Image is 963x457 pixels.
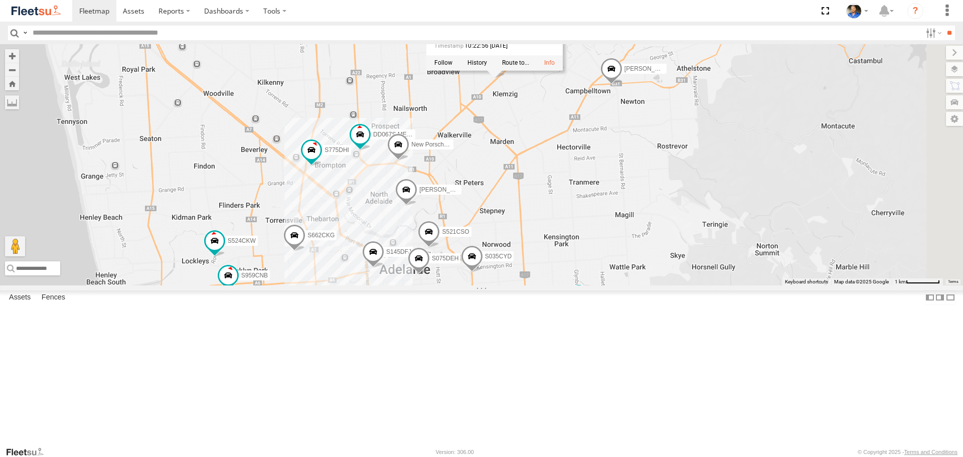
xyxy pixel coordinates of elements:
span: S145DFJ [386,248,411,255]
span: [PERSON_NAME] [419,187,469,194]
button: Map scale: 1 km per 64 pixels [892,278,943,285]
i: ? [907,3,923,19]
label: Measure [5,95,19,109]
label: Realtime tracking of Asset [434,60,452,67]
span: New Porsche Cayenne [411,141,473,148]
img: fleetsu-logo-horizontal.svg [10,4,62,18]
span: S959CNB [241,272,268,279]
div: © Copyright 2025 - [858,449,957,455]
button: Zoom out [5,63,19,77]
a: View Asset Details [544,60,555,67]
span: S524CKW [228,237,256,244]
label: Dock Summary Table to the Right [935,290,945,305]
div: Date/time of location update [434,43,535,50]
span: DD067S MERC [373,131,415,138]
a: Terms and Conditions [904,449,957,455]
span: Map data ©2025 Google [834,279,889,284]
button: Zoom Home [5,77,19,90]
label: Dock Summary Table to the Left [925,290,935,305]
span: S035CYD [485,253,512,260]
div: Version: 306.00 [436,449,474,455]
span: 1 km [895,279,906,284]
label: Fences [37,291,70,305]
label: Map Settings [946,112,963,126]
span: S075DEH [432,255,458,262]
span: [PERSON_NAME] [624,65,674,72]
span: S662CKG [307,232,335,239]
a: Terms (opens in new tab) [948,279,958,283]
label: Hide Summary Table [945,290,955,305]
label: Route To Location [502,60,529,67]
label: View Asset History [467,60,487,67]
span: S775DHI [325,147,349,154]
label: Search Filter Options [922,26,943,40]
button: Drag Pegman onto the map to open Street View [5,236,25,256]
label: Search Query [21,26,29,40]
a: Visit our Website [6,447,52,457]
span: S521CSO [442,229,469,236]
button: Zoom in [5,49,19,63]
button: Keyboard shortcuts [785,278,828,285]
label: Assets [4,291,36,305]
div: Matt Draper [843,4,872,19]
